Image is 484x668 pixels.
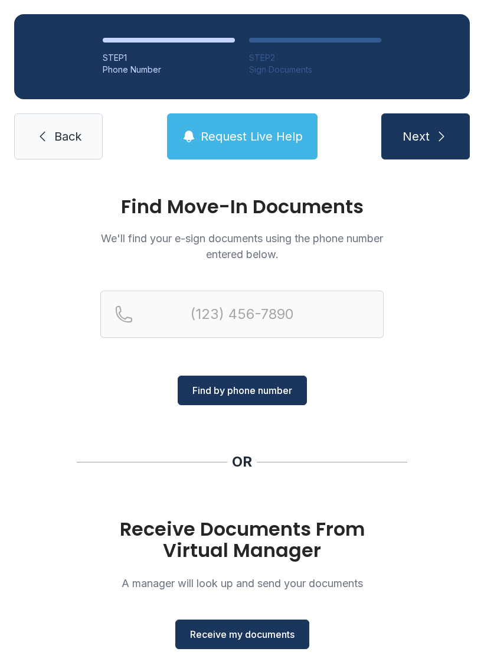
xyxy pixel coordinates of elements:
div: Sign Documents [249,64,381,76]
span: Back [54,128,81,145]
p: We'll find your e-sign documents using the phone number entered below. [100,230,384,262]
p: A manager will look up and send your documents [100,575,384,591]
input: Reservation phone number [100,291,384,338]
h1: Find Move-In Documents [100,197,384,216]
span: Receive my documents [190,627,295,641]
span: Request Live Help [201,128,303,145]
div: OR [232,452,252,471]
h1: Receive Documents From Virtual Manager [100,519,384,561]
span: Find by phone number [192,383,292,397]
span: Next [403,128,430,145]
div: STEP 2 [249,52,381,64]
div: Phone Number [103,64,235,76]
div: STEP 1 [103,52,235,64]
